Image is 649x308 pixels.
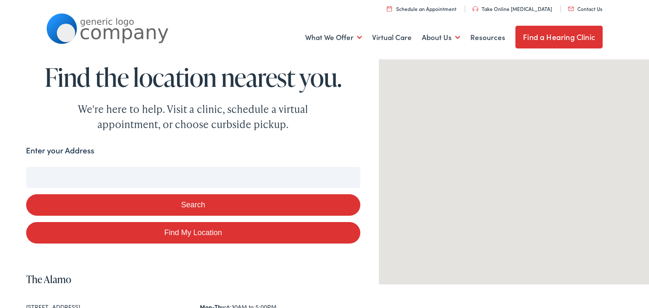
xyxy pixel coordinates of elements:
a: Virtual Care [372,22,412,53]
a: Find a Hearing Clinic [515,26,603,48]
div: We're here to help. Visit a clinic, schedule a virtual appointment, or choose curbside pickup. [58,102,328,132]
a: Find My Location [26,222,360,244]
input: Enter your address or zip code [26,167,360,188]
div: The Alamo [504,161,524,181]
img: utility icon [568,7,574,11]
a: Take Online [MEDICAL_DATA] [472,5,552,12]
a: What We Offer [305,22,362,53]
a: Schedule an Appointment [387,5,456,12]
label: Enter your Address [26,145,94,157]
a: The Alamo [26,272,71,286]
img: utility icon [387,6,392,11]
img: utility icon [472,6,478,11]
h1: Find the location nearest you. [26,63,360,91]
a: About Us [422,22,460,53]
a: Resources [470,22,505,53]
a: Contact Us [568,5,602,12]
button: Search [26,194,360,216]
